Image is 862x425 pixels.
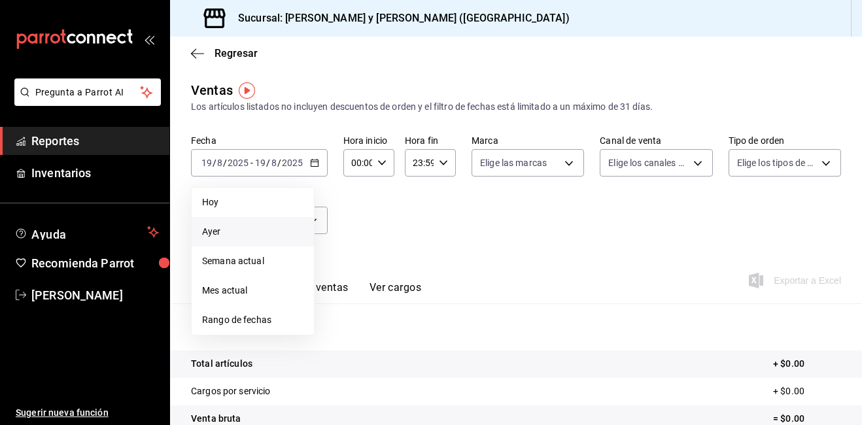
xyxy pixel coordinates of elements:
span: / [266,158,270,168]
label: Canal de venta [600,136,712,145]
input: -- [201,158,213,168]
h3: Sucursal: [PERSON_NAME] y [PERSON_NAME] ([GEOGRAPHIC_DATA]) [228,10,570,26]
div: Pestañas de navegación [212,281,421,303]
font: Recomienda Parrot [31,256,134,270]
button: Regresar [191,47,258,59]
p: Resumen [191,319,841,335]
font: Reportes [31,134,79,148]
button: Pregunta a Parrot AI [14,78,161,106]
span: Elige los canales de venta [608,156,688,169]
p: + $0.00 [773,357,841,371]
a: Pregunta a Parrot AI [9,95,161,109]
span: Hoy [202,195,303,209]
span: Ayuda [31,224,142,240]
span: Mes actual [202,284,303,297]
font: Inventarios [31,166,91,180]
span: Elige los tipos de orden [737,156,817,169]
span: Ayer [202,225,303,239]
input: -- [271,158,277,168]
span: / [223,158,227,168]
span: / [277,158,281,168]
input: -- [254,158,266,168]
input: ---- [281,158,303,168]
label: Hora inicio [343,136,394,145]
div: Los artículos listados no incluyen descuentos de orden y el filtro de fechas está limitado a un m... [191,100,841,114]
input: ---- [227,158,249,168]
label: Fecha [191,136,328,145]
span: Elige las marcas [480,156,547,169]
button: open_drawer_menu [144,34,154,44]
font: [PERSON_NAME] [31,288,123,302]
p: + $0.00 [773,384,841,398]
font: Sugerir nueva función [16,407,109,418]
button: Ver cargos [370,281,422,303]
input: -- [216,158,223,168]
div: Ventas [191,80,233,100]
p: Total artículos [191,357,252,371]
span: Rango de fechas [202,313,303,327]
button: Ver ventas [297,281,349,303]
label: Marca [472,136,584,145]
label: Tipo de orden [729,136,841,145]
span: Regresar [215,47,258,59]
label: Hora fin [405,136,456,145]
p: Cargos por servicio [191,384,271,398]
span: / [213,158,216,168]
span: Pregunta a Parrot AI [35,86,141,99]
span: Semana actual [202,254,303,268]
img: Marcador de información sobre herramientas [239,82,255,99]
span: - [250,158,253,168]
